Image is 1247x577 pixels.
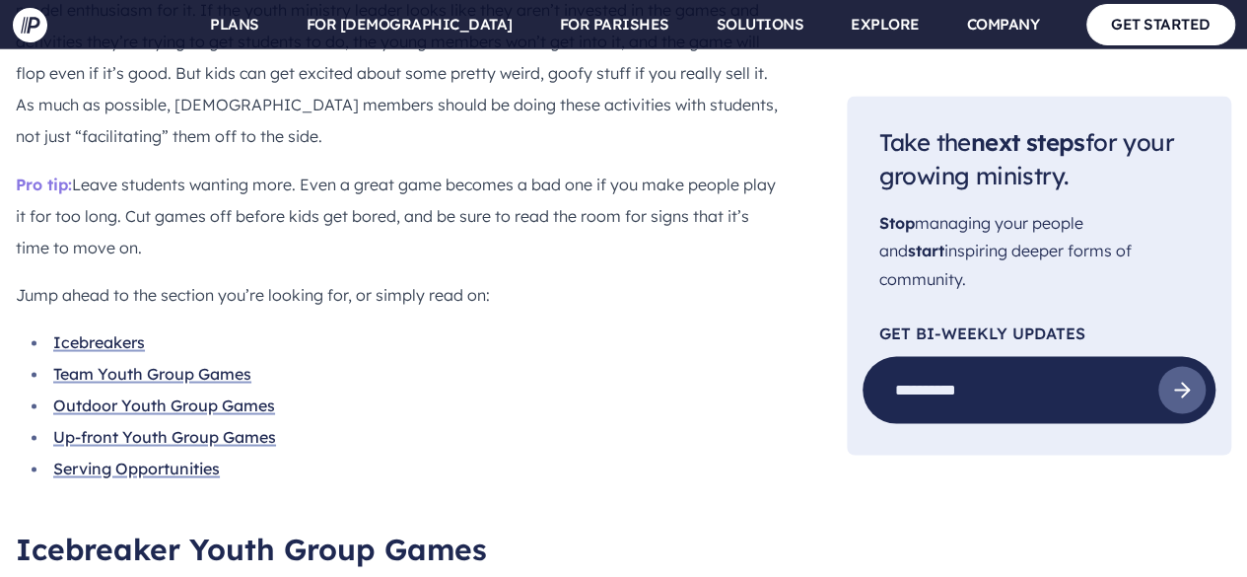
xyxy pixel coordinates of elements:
[971,128,1085,158] span: next steps
[907,241,943,260] span: start
[16,174,72,193] span: Pro tip:
[53,395,275,414] a: Outdoor Youth Group Games
[53,426,276,446] a: Up-front Youth Group Games
[878,213,914,233] span: Stop
[878,128,1173,190] span: Take the for your growing ministry.
[16,168,784,262] p: Leave students wanting more. Even a great game becomes a bad one if you make people play it for t...
[878,209,1200,294] p: managing your people and inspiring deeper forms of community.
[53,363,251,383] a: Team Youth Group Games
[1086,4,1235,44] a: GET STARTED
[16,531,784,566] h2: Icebreaker Youth Group Games
[878,325,1200,341] p: Get Bi-Weekly Updates
[16,278,784,310] p: Jump ahead to the section you’re looking for, or simply read on:
[53,458,220,477] a: Serving Opportunities
[53,331,145,351] a: Icebreakers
